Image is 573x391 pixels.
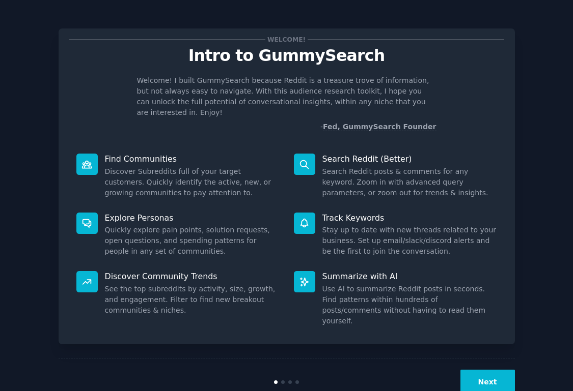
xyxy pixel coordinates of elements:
p: Summarize with AI [322,271,497,282]
p: Track Keywords [322,213,497,223]
dd: Quickly explore pain points, solution requests, open questions, and spending patterns for people ... [105,225,280,257]
p: Discover Community Trends [105,271,280,282]
span: Welcome! [265,34,307,45]
dd: See the top subreddits by activity, size, growth, and engagement. Filter to find new breakout com... [105,284,280,316]
p: Search Reddit (Better) [322,154,497,164]
p: Find Communities [105,154,280,164]
dd: Discover Subreddits full of your target customers. Quickly identify the active, new, or growing c... [105,166,280,198]
p: Welcome! I built GummySearch because Reddit is a treasure trove of information, but not always ea... [137,75,436,118]
dd: Use AI to summarize Reddit posts in seconds. Find patterns within hundreds of posts/comments with... [322,284,497,326]
dd: Stay up to date with new threads related to your business. Set up email/slack/discord alerts and ... [322,225,497,257]
p: Intro to GummySearch [69,47,504,65]
div: - [320,122,436,132]
a: Fed, GummySearch Founder [323,123,436,131]
dd: Search Reddit posts & comments for any keyword. Zoom in with advanced query parameters, or zoom o... [322,166,497,198]
p: Explore Personas [105,213,280,223]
